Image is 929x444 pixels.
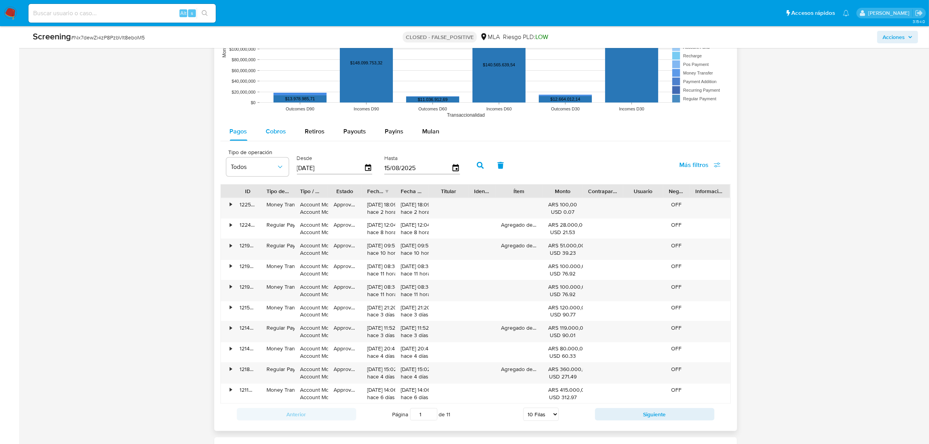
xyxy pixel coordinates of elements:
[33,30,71,43] b: Screening
[915,9,923,17] a: Salir
[883,31,905,43] span: Acciones
[71,34,145,41] span: # Nx7dewZi4zP8PzbVIt8eboM5
[791,9,835,17] span: Accesos rápidos
[877,31,918,43] button: Acciones
[503,33,548,41] span: Riesgo PLD:
[535,32,548,41] span: LOW
[843,10,849,16] a: Notificaciones
[191,9,193,17] span: s
[180,9,187,17] span: Alt
[403,32,477,43] p: CLOSED - FALSE_POSITIVE
[868,9,912,17] p: ludmila.lanatti@mercadolibre.com
[913,18,925,25] span: 3.154.0
[480,33,500,41] div: MLA
[197,8,213,19] button: search-icon
[28,8,216,18] input: Buscar usuario o caso...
